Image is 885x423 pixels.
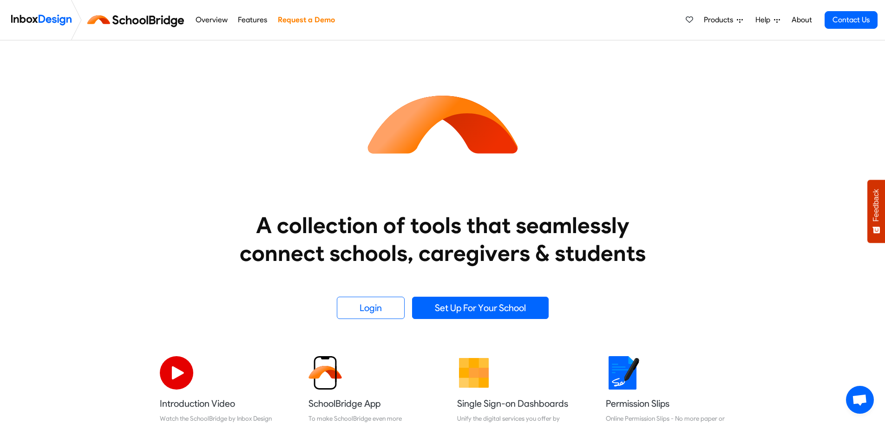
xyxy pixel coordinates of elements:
[193,11,230,29] a: Overview
[457,356,491,390] img: 2022_01_13_icon_grid.svg
[606,356,639,390] img: 2022_01_18_icon_signature.svg
[700,11,747,29] a: Products
[308,356,342,390] img: 2022_01_13_icon_sb_app.svg
[85,9,190,31] img: schoolbridge logo
[825,11,878,29] a: Contact Us
[337,297,405,319] a: Login
[789,11,814,29] a: About
[359,40,526,208] img: icon_schoolbridge.svg
[752,11,784,29] a: Help
[275,11,337,29] a: Request a Demo
[308,397,428,410] h5: SchoolBridge App
[160,397,280,410] h5: Introduction Video
[236,11,270,29] a: Features
[457,397,577,410] h5: Single Sign-on Dashboards
[704,14,737,26] span: Products
[755,14,774,26] span: Help
[412,297,549,319] a: Set Up For Your School
[606,397,726,410] h5: Permission Slips
[872,189,880,221] span: Feedback
[222,211,663,267] heading: A collection of tools that seamlessly connect schools, caregivers & students
[846,386,874,414] a: Open chat
[867,180,885,243] button: Feedback - Show survey
[160,356,193,390] img: 2022_07_11_icon_video_playback.svg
